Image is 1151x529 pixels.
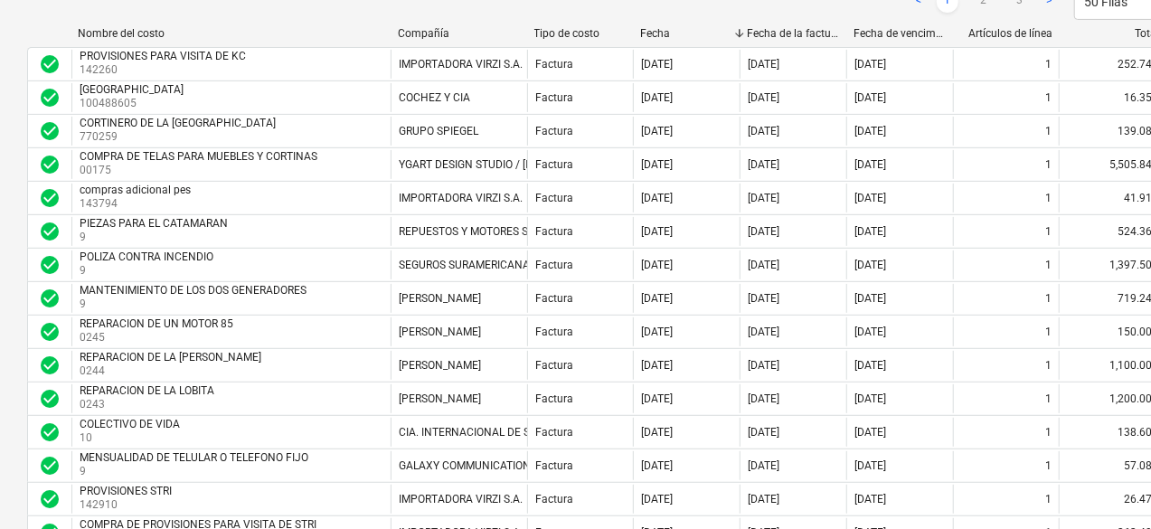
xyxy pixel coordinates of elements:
[80,430,184,446] p: 10
[641,158,673,171] div: [DATE]
[535,125,573,137] div: Factura
[854,225,886,238] div: [DATE]
[399,192,523,204] div: IMPORTADORA VIRZI S.A.
[399,426,564,439] div: CIA. INTERNACIONAL DE SEGURO
[80,397,218,412] p: 0243
[80,184,191,196] div: compras adicional pes
[39,455,61,477] span: check_circle
[1045,125,1052,137] div: 1
[80,250,213,263] div: POLIZA CONTRA INCENDIO
[748,225,779,238] div: [DATE]
[399,392,481,405] div: [PERSON_NAME]
[854,359,886,372] div: [DATE]
[641,225,673,238] div: [DATE]
[641,359,673,372] div: [DATE]
[399,158,605,171] div: YGART DESIGN STUDIO / [PERSON_NAME]
[535,225,573,238] div: Factura
[80,96,187,111] p: 100488605
[1045,259,1052,271] div: 1
[960,27,1052,40] div: Artículos de línea
[399,326,481,338] div: [PERSON_NAME]
[641,91,673,104] div: [DATE]
[80,150,317,163] div: COMPRA DE TELAS PARA MUEBLES Y CORTINAS
[747,27,839,40] div: Fecha de la factura
[854,292,886,305] div: [DATE]
[748,58,779,71] div: [DATE]
[535,259,573,271] div: Factura
[39,421,61,443] span: check_circle
[854,326,886,338] div: [DATE]
[399,459,569,472] div: GALAXY COMMUNICATIONS CORP.
[641,259,673,271] div: [DATE]
[39,154,61,175] span: check_circle
[39,120,61,142] span: check_circle
[854,192,886,204] div: [DATE]
[1045,292,1052,305] div: 1
[80,83,184,96] div: [GEOGRAPHIC_DATA]
[39,288,61,309] div: La factura fue aprobada
[748,292,779,305] div: [DATE]
[39,187,61,209] div: La factura fue aprobada
[535,91,573,104] div: Factura
[535,459,573,472] div: Factura
[39,288,61,309] span: check_circle
[80,263,217,279] p: 9
[80,62,250,78] p: 142260
[641,326,673,338] div: [DATE]
[39,221,61,242] div: La factura fue aprobada
[80,297,310,312] p: 9
[399,225,541,238] div: REPUESTOS Y MOTORES S.A.
[39,354,61,376] span: check_circle
[641,292,673,305] div: [DATE]
[80,364,265,379] p: 0244
[535,359,573,372] div: Factura
[80,451,308,464] div: MENSUALIDAD DE TELULAR O TELEFONO FIJO
[535,326,573,338] div: Factura
[39,321,61,343] div: La factura fue aprobada
[535,58,573,71] div: Factura
[535,493,573,505] div: Factura
[78,27,383,40] div: Nombre del costo
[80,351,261,364] div: REPARACION DE LA [PERSON_NAME]
[39,354,61,376] div: La factura fue aprobada
[854,426,886,439] div: [DATE]
[748,493,779,505] div: [DATE]
[641,125,673,137] div: [DATE]
[641,392,673,405] div: [DATE]
[398,27,520,40] div: Compañía
[80,485,172,497] div: PROVISIONES STRI
[39,455,61,477] div: La factura fue aprobada
[1045,392,1052,405] div: 1
[39,87,61,109] span: check_circle
[39,120,61,142] div: La factura fue aprobada
[748,359,779,372] div: [DATE]
[1045,359,1052,372] div: 1
[80,330,237,345] p: 0245
[80,230,231,245] p: 9
[748,459,779,472] div: [DATE]
[39,187,61,209] span: check_circle
[80,284,307,297] div: MANTENIMIENTO DE LOS DOS GENERADORES
[39,388,61,410] span: check_circle
[1045,91,1052,104] div: 1
[80,129,279,145] p: 770259
[748,125,779,137] div: [DATE]
[399,58,523,71] div: IMPORTADORA VIRZI S.A.
[1045,326,1052,338] div: 1
[80,497,175,513] p: 142910
[748,158,779,171] div: [DATE]
[39,87,61,109] div: La factura fue aprobada
[748,426,779,439] div: [DATE]
[80,464,312,479] p: 9
[80,50,246,62] div: PROVISIONES PARA VISITA DE KC
[748,192,779,204] div: [DATE]
[80,117,276,129] div: CORTINERO DE LA [GEOGRAPHIC_DATA]
[39,321,61,343] span: check_circle
[39,53,61,75] div: La factura fue aprobada
[80,317,233,330] div: REPARACION DE UN MOTOR 85
[641,27,733,40] div: Fecha
[80,384,214,397] div: REPARACION DE LA LOBITA
[854,158,886,171] div: [DATE]
[641,58,673,71] div: [DATE]
[535,158,573,171] div: Factura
